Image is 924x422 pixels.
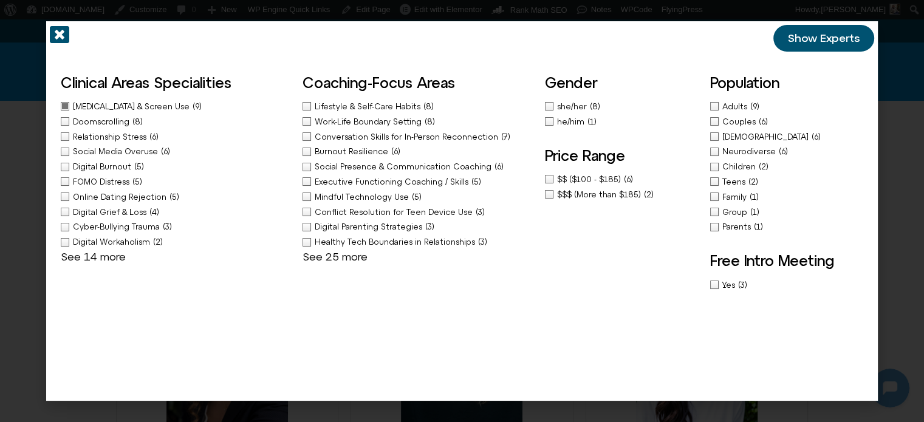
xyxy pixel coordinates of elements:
span: (9) [750,102,759,111]
span: [DEMOGRAPHIC_DATA] [722,132,812,141]
span: (1) [750,192,759,202]
span: Family [722,192,750,202]
span: (8) [132,117,143,126]
span: (8) [590,102,600,111]
span: Parents [722,222,754,231]
h2: [DOMAIN_NAME] [36,8,187,24]
textarea: Message Input [21,315,188,327]
h3: Clinical Areas Specialities [61,75,290,90]
span: $$ ($100 - $185) [557,175,624,184]
span: Cyber-Bullying Trauma [73,222,163,231]
span: Social Media Overuse [73,147,161,156]
span: Relationship Stress [73,132,149,141]
span: Yes [722,281,738,290]
span: (2) [759,162,768,171]
span: (3) [425,222,434,231]
span: (5) [132,177,142,186]
h3: Coaching-Focus Areas [303,75,532,90]
img: N5FCcHC.png [97,180,146,228]
span: (5) [471,177,481,186]
h3: Free Intro Meeting [710,253,863,268]
span: (3) [478,237,487,247]
span: (5) [412,192,422,202]
span: Show Experts [788,32,860,44]
span: (8) [423,102,434,111]
span: Adults [722,102,750,111]
svg: Restart Conversation Button [191,5,212,26]
span: (2) [153,237,163,247]
span: (8) [425,117,435,126]
span: Mindful Technology Use [315,192,412,202]
span: (1) [754,222,763,231]
span: (2) [644,190,654,199]
span: Executive Functioning Coaching / Skills [315,177,471,186]
button: Expand Header Button [3,3,240,29]
span: Teens [722,177,748,186]
span: Work-Life Boundary Setting [315,117,425,126]
span: (4) [149,208,159,217]
span: Digital Parenting Strategies [315,222,425,231]
span: he/him [557,117,587,126]
span: (6) [149,132,159,141]
svg: Voice Input Button [208,311,227,331]
a: See 14 more [61,250,126,263]
span: Online Dating Rejection [73,192,169,202]
span: Lifestyle & Self-Care Habits [315,102,423,111]
span: Digital Grief & Loss [73,208,149,217]
span: Burnout Resilience [315,147,391,156]
span: Group [722,208,750,217]
span: (3) [163,222,172,231]
span: $$$ (More than $185) [557,190,644,199]
span: Conflict Resolution for Teen Device Use [315,208,476,217]
span: (2) [748,177,758,186]
span: (3) [738,281,747,290]
span: Couples [722,117,759,126]
span: (5) [134,162,144,171]
span: (6) [759,117,768,126]
span: Social Presence & Communication Coaching [315,162,495,171]
span: (9) [193,102,202,111]
span: (1) [750,208,759,217]
span: (1) [587,117,597,126]
span: Healthy Tech Boundaries in Relationships [315,237,478,247]
span: Neurodiverse [722,147,779,156]
a: Show Experts [773,25,874,52]
h1: [DOMAIN_NAME] [75,241,168,258]
img: N5FCcHC.png [11,6,30,26]
span: (6) [391,147,400,156]
h3: Gender [545,75,553,90]
span: Conversation Skills for In-Person Reconnection [315,132,501,141]
h3: Price Range [545,148,698,163]
span: Digital Workaholism [73,237,153,247]
span: (3) [476,208,485,217]
span: (6) [495,162,504,171]
span: (6) [812,132,821,141]
span: FOMO Distress [73,177,132,186]
span: (6) [624,175,633,184]
svg: Close Chatbot Button [212,5,233,26]
span: (5) [169,192,179,202]
a: See 25 more [303,250,368,263]
h3: Population [710,75,863,90]
span: [MEDICAL_DATA] & Screen Use [73,102,193,111]
span: (6) [161,147,170,156]
span: Doomscrolling [73,117,132,126]
span: she/her [557,102,590,111]
span: (6) [779,147,788,156]
span: Digital Burnout [73,162,134,171]
span: (7) [501,132,510,141]
span: Children [722,162,759,171]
